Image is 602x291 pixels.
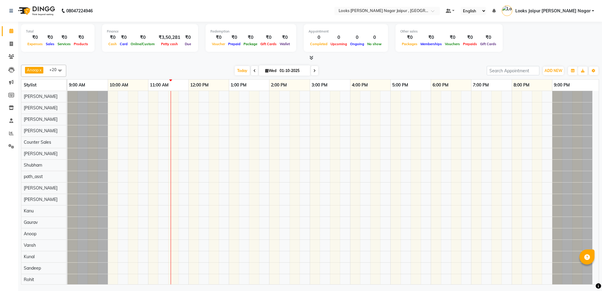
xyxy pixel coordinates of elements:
span: [PERSON_NAME] [24,151,57,156]
iframe: chat widget [577,267,596,285]
span: ADD NEW [545,68,562,73]
span: Wed [264,68,278,73]
div: 0 [309,34,329,41]
div: ₹0 [129,34,156,41]
div: ₹0 [26,34,44,41]
div: ₹0 [278,34,291,41]
span: Anoop [27,67,39,72]
a: 8:00 PM [512,81,531,89]
div: Redemption [210,29,291,34]
span: Gift Cards [479,42,498,46]
span: [PERSON_NAME] [24,197,57,202]
div: ₹0 [118,34,129,41]
div: Appointment [309,29,383,34]
input: 2025-10-01 [278,66,308,75]
div: ₹0 [419,34,443,41]
span: Ongoing [349,42,366,46]
span: Voucher [210,42,227,46]
span: Rohit [24,277,34,282]
div: ₹0 [227,34,242,41]
div: ₹0 [107,34,118,41]
div: ₹0 [242,34,259,41]
div: ₹0 [56,34,72,41]
div: ₹0 [183,34,193,41]
span: path_asst [24,174,43,179]
span: Gift Cards [259,42,278,46]
span: Due [183,42,193,46]
button: ADD NEW [543,67,564,75]
span: Cash [107,42,118,46]
span: Anoop [24,231,36,236]
a: 7:00 PM [471,81,490,89]
span: [PERSON_NAME] [24,117,57,122]
div: 0 [329,34,349,41]
a: 6:00 PM [431,81,450,89]
a: 9:00 PM [552,81,571,89]
a: 2:00 PM [269,81,288,89]
span: Gaurav [24,220,38,225]
span: [PERSON_NAME] [24,94,57,99]
div: Other sales [400,29,498,34]
span: No show [366,42,383,46]
div: ₹0 [210,34,227,41]
span: Shubham [24,162,42,168]
span: [PERSON_NAME] [24,105,57,111]
div: ₹0 [72,34,90,41]
span: [PERSON_NAME] [24,128,57,133]
img: logo [15,2,57,19]
span: Upcoming [329,42,349,46]
div: 0 [349,34,366,41]
a: x [39,67,42,72]
a: 1:00 PM [229,81,248,89]
span: Card [118,42,129,46]
span: Online/Custom [129,42,156,46]
a: 3:00 PM [310,81,329,89]
div: ₹0 [461,34,479,41]
div: ₹0 [479,34,498,41]
span: Stylist [24,82,36,88]
span: Petty cash [160,42,179,46]
span: Kanu [24,208,34,214]
span: Completed [309,42,329,46]
a: 5:00 PM [391,81,410,89]
span: Memberships [419,42,443,46]
span: Products [72,42,90,46]
span: Services [56,42,72,46]
span: Prepaid [227,42,242,46]
b: 08047224946 [66,2,93,19]
img: Looks Jaipur Malviya Nagar [502,5,512,16]
div: ₹3,50,281 [156,34,183,41]
span: Today [235,66,250,75]
span: Kunal [24,254,35,259]
span: Wallet [278,42,291,46]
span: +20 [49,67,61,72]
div: ₹0 [259,34,278,41]
div: ₹0 [44,34,56,41]
span: Expenses [26,42,44,46]
input: Search Appointment [487,66,539,75]
div: ₹0 [400,34,419,41]
div: Total [26,29,90,34]
div: 0 [366,34,383,41]
span: Looks Jaipur [PERSON_NAME] Nagar [515,8,591,14]
a: 12:00 PM [189,81,210,89]
div: Finance [107,29,193,34]
span: Prepaids [461,42,479,46]
span: [PERSON_NAME] [24,185,57,191]
span: Sales [44,42,56,46]
span: Vansh [24,242,36,248]
a: 10:00 AM [108,81,130,89]
span: Sandeep [24,265,41,271]
span: Vouchers [443,42,461,46]
div: ₹0 [443,34,461,41]
span: Package [242,42,259,46]
a: 11:00 AM [148,81,170,89]
a: 4:00 PM [350,81,369,89]
span: Packages [400,42,419,46]
span: Counter Sales [24,139,51,145]
a: 9:00 AM [67,81,87,89]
